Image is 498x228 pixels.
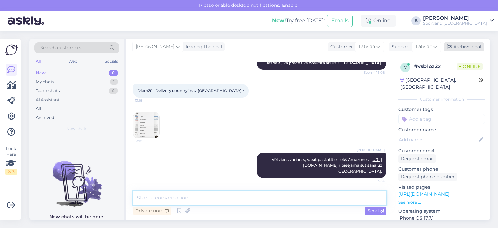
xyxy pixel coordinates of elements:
[67,57,78,66] div: Web
[398,106,485,113] p: Customer tags
[399,136,478,143] input: Add name
[183,43,223,50] div: leading the chat
[444,42,484,51] div: Archive chat
[361,15,396,27] div: Online
[109,88,118,94] div: 0
[133,112,159,138] img: Attachment
[36,88,60,94] div: Team chats
[280,2,299,8] span: Enable
[36,114,54,121] div: Archived
[398,166,485,173] p: Customer phone
[398,184,485,191] p: Visited pages
[36,97,60,103] div: AI Assistant
[40,44,81,51] span: Search customers
[135,98,159,103] span: 13:16
[5,146,17,175] div: Look Here
[398,215,485,222] p: iPhone OS 17.7.1
[133,207,171,215] div: Private note
[398,148,485,154] p: Customer email
[423,16,487,21] div: [PERSON_NAME]
[411,16,421,25] div: B
[36,79,54,85] div: My chats
[416,43,432,50] span: Latvian
[66,126,87,132] span: New chats
[110,79,118,85] div: 1
[109,70,118,76] div: 0
[5,169,17,175] div: 2 / 3
[414,63,457,70] div: # vsb1oz2x
[398,191,449,197] a: [URL][DOMAIN_NAME]
[272,17,325,25] div: Try free [DATE]:
[360,70,385,75] span: Seen ✓ 13:08
[103,57,119,66] div: Socials
[404,65,407,70] span: v
[136,43,174,50] span: [PERSON_NAME]
[367,208,384,214] span: Send
[36,70,46,76] div: New
[272,157,383,174] span: Vēl viens variants, varat paskatīties iekš Amazones - Ir pieejama sūtīšana uz [GEOGRAPHIC_DATA].
[398,154,436,163] div: Request email
[457,63,483,70] span: Online
[36,105,41,112] div: All
[135,138,160,143] span: 13:16
[398,126,485,133] p: Customer name
[423,16,494,26] a: [PERSON_NAME]Sportland [GEOGRAPHIC_DATA]
[359,43,375,50] span: Latvian
[360,178,385,183] span: 13:24
[398,96,485,102] div: Customer information
[398,208,485,215] p: Operating system
[357,148,385,152] span: [PERSON_NAME]
[327,15,353,27] button: Emails
[5,44,18,56] img: Askly Logo
[272,18,286,24] b: New!
[400,77,479,90] div: [GEOGRAPHIC_DATA], [GEOGRAPHIC_DATA]
[398,173,457,181] div: Request phone number
[137,88,244,93] span: Diemžēl ‘Delivery country’ nav [GEOGRAPHIC_DATA]:/
[398,199,485,205] p: See more ...
[398,114,485,124] input: Add a tag
[29,149,124,208] img: No chats
[389,43,410,50] div: Support
[328,43,353,50] div: Customer
[34,57,42,66] div: All
[423,21,487,26] div: Sportland [GEOGRAPHIC_DATA]
[49,213,104,220] p: New chats will be here.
